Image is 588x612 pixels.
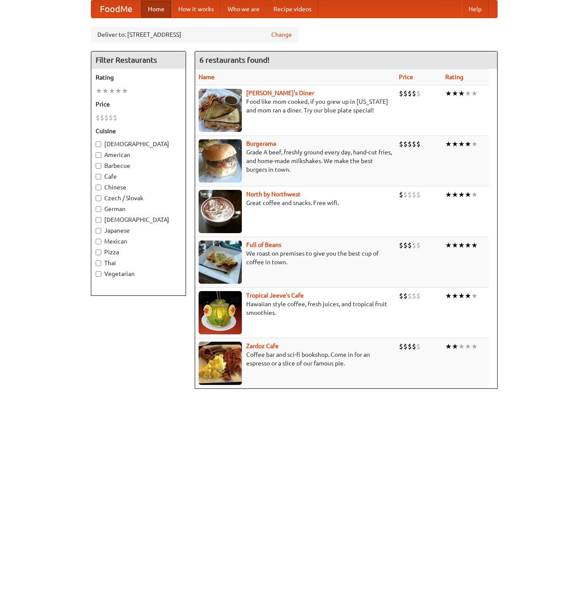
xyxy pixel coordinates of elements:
[96,73,181,82] h5: Rating
[141,0,171,18] a: Home
[462,0,488,18] a: Help
[96,195,101,201] input: Czech / Slovak
[465,342,471,351] li: ★
[96,226,181,235] label: Japanese
[267,0,318,18] a: Recipe videos
[471,342,478,351] li: ★
[408,291,412,301] li: $
[399,74,413,80] a: Price
[96,151,181,159] label: American
[271,30,292,39] a: Change
[403,342,408,351] li: $
[221,0,267,18] a: Who we are
[458,240,465,250] li: ★
[199,291,242,334] img: jeeves.jpg
[96,161,181,170] label: Barbecue
[246,140,276,147] a: Burgerama
[246,241,281,248] b: Full of Beans
[399,342,403,351] li: $
[96,174,101,179] input: Cafe
[96,183,181,192] label: Chinese
[199,74,215,80] a: Name
[465,89,471,98] li: ★
[96,248,181,256] label: Pizza
[452,89,458,98] li: ★
[412,240,416,250] li: $
[399,291,403,301] li: $
[403,291,408,301] li: $
[96,217,101,223] input: [DEMOGRAPHIC_DATA]
[452,190,458,199] li: ★
[408,240,412,250] li: $
[458,139,465,149] li: ★
[416,190,421,199] li: $
[416,342,421,351] li: $
[471,139,478,149] li: ★
[96,215,181,224] label: [DEMOGRAPHIC_DATA]
[408,342,412,351] li: $
[104,113,109,122] li: $
[96,113,100,122] li: $
[109,113,113,122] li: $
[445,89,452,98] li: ★
[96,163,101,169] input: Barbecue
[96,194,181,202] label: Czech / Slovak
[96,269,181,278] label: Vegetarian
[471,291,478,301] li: ★
[96,141,101,147] input: [DEMOGRAPHIC_DATA]
[465,240,471,250] li: ★
[452,240,458,250] li: ★
[403,240,408,250] li: $
[199,56,270,64] ng-pluralize: 6 restaurants found!
[96,250,101,255] input: Pizza
[96,100,181,109] h5: Price
[452,342,458,351] li: ★
[399,190,403,199] li: $
[246,90,314,96] a: [PERSON_NAME]'s Diner
[199,300,392,317] p: Hawaiian style coffee, fresh juices, and tropical fruit smoothies.
[199,350,392,368] p: Coffee bar and sci-fi bookshop. Come in for an espresso or a slice of our famous pie.
[100,113,104,122] li: $
[452,291,458,301] li: ★
[96,172,181,181] label: Cafe
[96,206,101,212] input: German
[465,190,471,199] li: ★
[416,89,421,98] li: $
[445,342,452,351] li: ★
[408,190,412,199] li: $
[109,86,115,96] li: ★
[246,292,304,299] a: Tropical Jeeve's Cafe
[452,139,458,149] li: ★
[199,342,242,385] img: zardoz.jpg
[96,259,181,267] label: Thai
[96,127,181,135] h5: Cuisine
[458,291,465,301] li: ★
[96,140,181,148] label: [DEMOGRAPHIC_DATA]
[445,139,452,149] li: ★
[199,148,392,174] p: Grade A beef, freshly ground every day, hand-cut fries, and home-made milkshakes. We make the bes...
[96,205,181,213] label: German
[199,97,392,115] p: Food like mom cooked, if you grew up in [US_STATE] and mom ran a diner. Try our blue plate special!
[412,139,416,149] li: $
[399,89,403,98] li: $
[96,86,102,96] li: ★
[199,190,242,233] img: north.jpg
[471,89,478,98] li: ★
[458,89,465,98] li: ★
[416,291,421,301] li: $
[412,190,416,199] li: $
[171,0,221,18] a: How it works
[199,89,242,132] img: sallys.jpg
[199,240,242,284] img: beans.jpg
[96,239,101,244] input: Mexican
[445,190,452,199] li: ★
[199,199,392,207] p: Great coffee and snacks. Free wifi.
[471,190,478,199] li: ★
[458,342,465,351] li: ★
[246,343,279,349] a: Zardoz Cafe
[412,89,416,98] li: $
